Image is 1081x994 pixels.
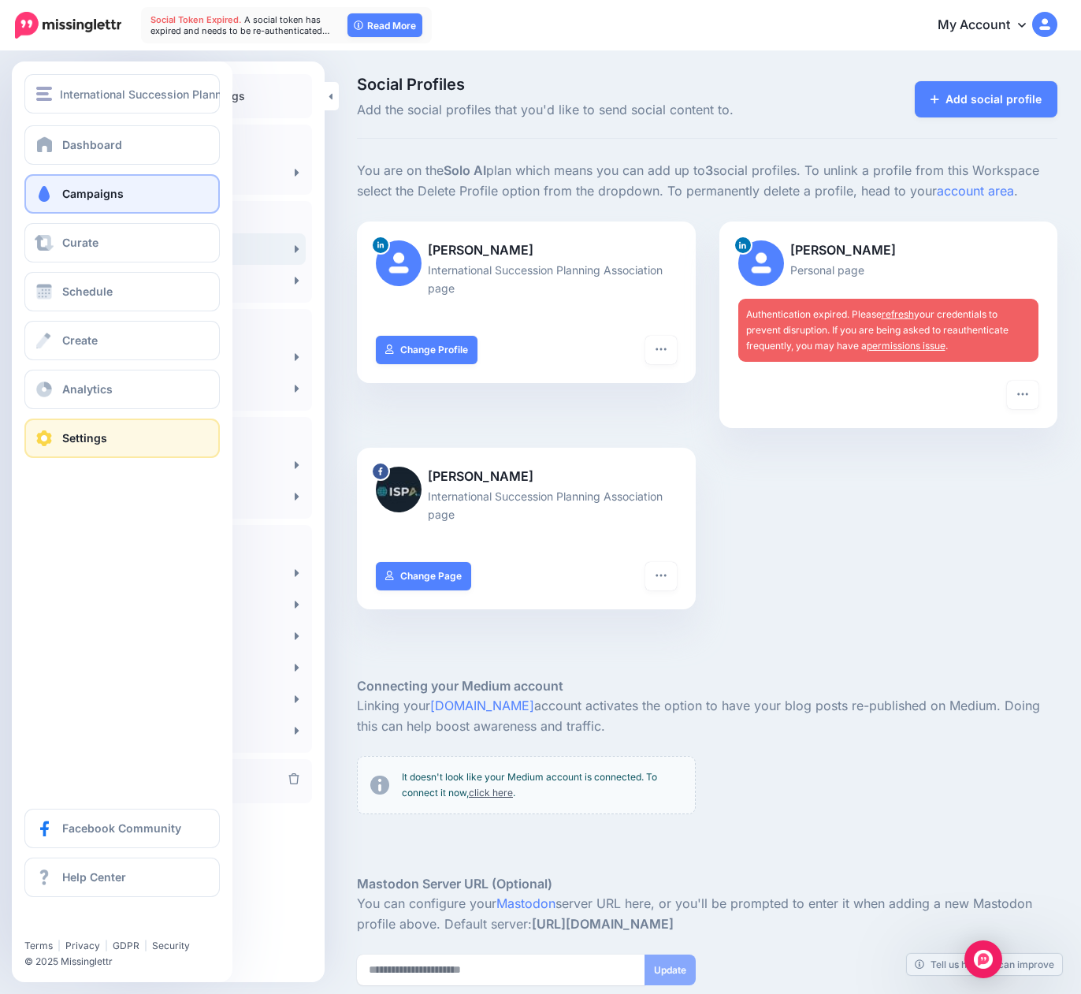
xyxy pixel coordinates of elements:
a: Change Page [376,562,471,590]
span: Settings [62,431,107,445]
span: International Succession Planning Association [60,85,303,103]
span: | [105,940,108,951]
img: info-circle-grey.png [370,776,389,795]
b: 3 [705,162,713,178]
a: Tell us how we can improve [907,954,1062,975]
span: Create [62,333,98,347]
iframe: Twitter Follow Button [24,917,144,933]
a: Curate [24,223,220,262]
span: Social Token Expired. [150,14,242,25]
a: Security [152,940,190,951]
img: user_default_image.png [738,240,784,286]
a: account area [937,183,1014,199]
p: International Succession Planning Association page [376,261,677,297]
a: Terms [24,940,53,951]
a: Dashboard [24,125,220,165]
a: Create [24,321,220,360]
img: menu.png [36,87,52,101]
strong: [URL][DOMAIN_NAME] [532,916,674,932]
p: Personal page [738,261,1039,279]
h5: Connecting your Medium account [357,676,1057,696]
button: International Succession Planning Association [24,74,220,114]
a: Facebook Community [24,809,220,848]
a: refresh [882,308,914,320]
a: GDPR [113,940,139,951]
a: [DOMAIN_NAME] [430,698,534,713]
span: Facebook Community [62,821,181,835]
span: Social Profiles [357,76,816,92]
a: Privacy [65,940,100,951]
p: International Succession Planning Association page [376,487,677,523]
p: [PERSON_NAME] [738,240,1039,261]
span: Add the social profiles that you'd like to send social content to. [357,100,816,121]
p: You can configure your server URL here, or you'll be prompted to enter it when adding a new Masto... [357,894,1057,935]
a: Change Profile [376,336,477,364]
b: Solo AI [444,162,486,178]
img: user_default_image.png [376,240,422,286]
span: Schedule [62,285,113,298]
span: Authentication expired. Please your credentials to prevent disruption. If you are being asked to ... [746,308,1009,352]
img: 321091815_705738541200188_8794397349120384755_n-bsa144696.jpg [376,467,422,512]
span: | [58,940,61,951]
a: Schedule [24,272,220,311]
button: Update [645,955,696,985]
li: © 2025 Missinglettr [24,954,229,970]
img: Missinglettr [15,12,121,39]
span: Dashboard [62,138,122,151]
span: | [144,940,147,951]
span: Help Center [62,870,126,884]
a: Help Center [24,858,220,897]
a: click here [469,787,513,799]
div: Open Intercom Messenger [964,940,1002,978]
p: You are on the plan which means you can add up to social profiles. To unlink a profile from this ... [357,161,1057,202]
a: permissions issue [867,340,945,352]
a: Settings [24,419,220,458]
span: A social token has expired and needs to be re-authenticated… [150,14,330,36]
a: Read More [347,13,422,37]
p: It doesn't look like your Medium account is connected. To connect it now, . [402,769,682,801]
p: [PERSON_NAME] [376,467,677,487]
a: Campaigns [24,174,220,214]
a: Add social profile [915,81,1057,117]
span: Analytics [62,382,113,396]
h5: Mastodon Server URL (Optional) [357,874,1057,894]
span: Campaigns [62,187,124,200]
span: Curate [62,236,98,249]
p: Linking your account activates the option to have your blog posts re-published on Medium. Doing t... [357,696,1057,737]
a: My Account [922,6,1057,45]
p: [PERSON_NAME] [376,240,677,261]
a: Analytics [24,370,220,409]
a: Mastodon [496,895,555,911]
